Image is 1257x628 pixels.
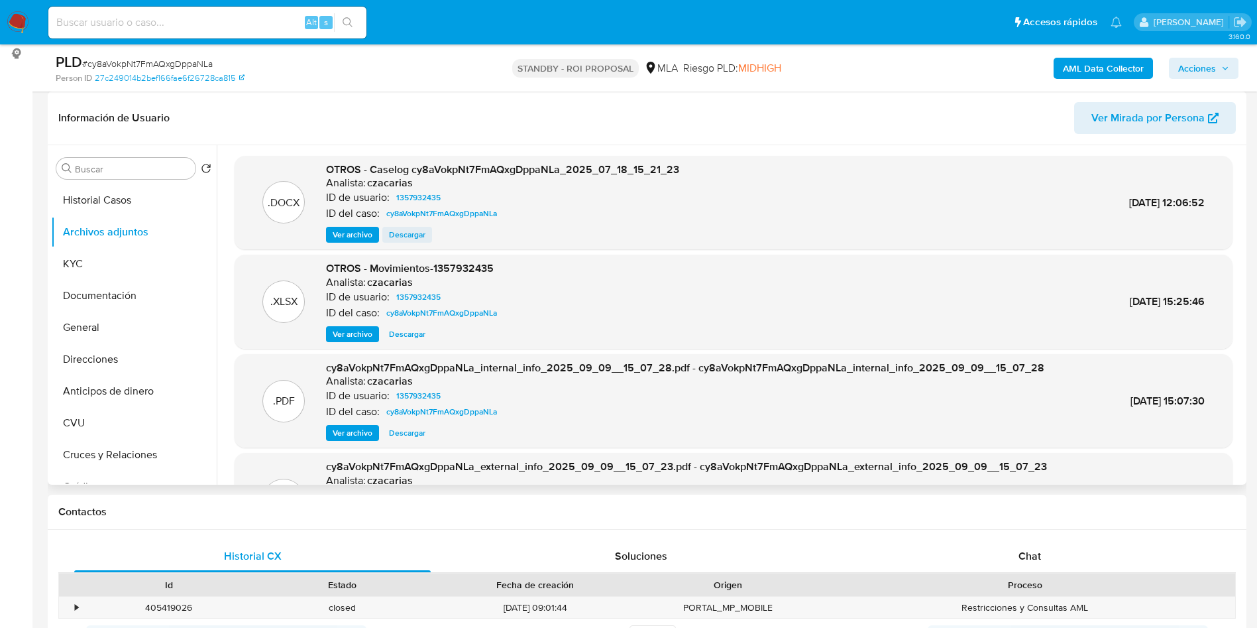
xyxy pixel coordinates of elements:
[367,474,413,487] h6: czacarias
[326,162,679,177] span: OTROS - Caselog cy8aVokpNt7FmAQxgDppaNLa_2025_07_18_15_21_23
[738,60,781,76] span: MIDHIGH
[512,59,639,78] p: STANDBY - ROI PROPOSAL
[386,404,497,420] span: cy8aVokpNt7FmAQxgDppaNLa
[396,289,441,305] span: 1357932435
[56,72,92,84] b: Person ID
[1233,15,1247,29] a: Salir
[1154,16,1229,29] p: yesica.facco@mercadolibre.com
[1130,294,1205,309] span: [DATE] 15:25:46
[333,426,372,440] span: Ver archivo
[1229,31,1250,42] span: 3.160.0
[396,190,441,206] span: 1357932435
[326,306,380,320] p: ID del caso:
[382,425,432,441] button: Descargar
[1018,548,1041,564] span: Chat
[386,305,497,321] span: cy8aVokpNt7FmAQxgDppaNLa
[91,578,246,592] div: Id
[367,375,413,388] h6: czacarias
[326,261,494,276] span: OTROS - Movimientos-1357932435
[391,289,446,305] a: 1357932435
[51,375,217,407] button: Anticipos de dinero
[326,425,379,441] button: Ver archivo
[334,13,361,32] button: search-icon
[82,597,256,619] div: 405419026
[1129,195,1205,210] span: [DATE] 12:06:52
[326,389,390,403] p: ID de usuario:
[382,326,432,342] button: Descargar
[326,375,366,388] p: Analista:
[326,276,366,289] p: Analista:
[82,57,213,70] span: # cy8aVokpNt7FmAQxgDppaNLa
[1111,17,1122,28] a: Notificaciones
[51,344,217,375] button: Direcciones
[95,72,245,84] a: 27c249014b2bef166fae6f26728ca815
[51,184,217,216] button: Historial Casos
[326,227,379,243] button: Ver archivo
[641,597,815,619] div: PORTAL_MP_MOBILE
[391,388,446,404] a: 1357932435
[389,228,425,241] span: Descargar
[326,207,380,220] p: ID del caso:
[224,548,282,564] span: Historial CX
[381,404,502,420] a: cy8aVokpNt7FmAQxgDppaNLa
[615,548,667,564] span: Soluciones
[333,328,372,341] span: Ver archivo
[75,601,78,614] div: •
[75,163,190,175] input: Buscar
[265,578,420,592] div: Estado
[326,191,390,204] p: ID de usuario:
[439,578,632,592] div: Fecha de creación
[58,505,1236,519] h1: Contactos
[58,111,170,125] h1: Información de Usuario
[326,290,390,304] p: ID de usuario:
[367,276,413,289] h6: czacarias
[381,305,502,321] a: cy8aVokpNt7FmAQxgDppaNLa
[389,328,425,341] span: Descargar
[324,16,328,29] span: s
[326,360,1044,375] span: cy8aVokpNt7FmAQxgDppaNLa_internal_info_2025_09_09__15_07_28.pdf - cy8aVokpNt7FmAQxgDppaNLa_intern...
[62,163,72,174] button: Buscar
[429,597,641,619] div: [DATE] 09:01:44
[1091,102,1205,134] span: Ver Mirada por Persona
[326,474,366,487] p: Analista:
[51,407,217,439] button: CVU
[391,190,446,206] a: 1357932435
[386,206,497,221] span: cy8aVokpNt7FmAQxgDppaNLa
[256,597,429,619] div: closed
[1054,58,1153,79] button: AML Data Collector
[326,326,379,342] button: Ver archivo
[1023,15,1097,29] span: Accesos rápidos
[51,248,217,280] button: KYC
[51,280,217,312] button: Documentación
[326,405,380,418] p: ID del caso:
[333,228,372,241] span: Ver archivo
[51,439,217,471] button: Cruces y Relaciones
[306,16,317,29] span: Alt
[1074,102,1236,134] button: Ver Mirada por Persona
[270,294,298,309] p: .XLSX
[1130,393,1205,408] span: [DATE] 15:07:30
[389,426,425,440] span: Descargar
[326,459,1047,474] span: cy8aVokpNt7FmAQxgDppaNLa_external_info_2025_09_09__15_07_23.pdf - cy8aVokpNt7FmAQxgDppaNLa_extern...
[396,388,441,404] span: 1357932435
[56,51,82,72] b: PLD
[1169,58,1238,79] button: Acciones
[651,578,806,592] div: Origen
[268,196,300,210] p: .DOCX
[201,163,211,178] button: Volver al orden por defecto
[824,578,1226,592] div: Proceso
[1063,58,1144,79] b: AML Data Collector
[367,176,413,190] h6: czacarias
[51,471,217,503] button: Créditos
[326,176,366,190] p: Analista:
[48,14,366,31] input: Buscar usuario o caso...
[51,216,217,248] button: Archivos adjuntos
[1178,58,1216,79] span: Acciones
[382,227,432,243] button: Descargar
[644,61,678,76] div: MLA
[273,394,295,408] p: .PDF
[683,61,781,76] span: Riesgo PLD:
[381,206,502,221] a: cy8aVokpNt7FmAQxgDppaNLa
[815,597,1235,619] div: Restricciones y Consultas AML
[51,312,217,344] button: General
